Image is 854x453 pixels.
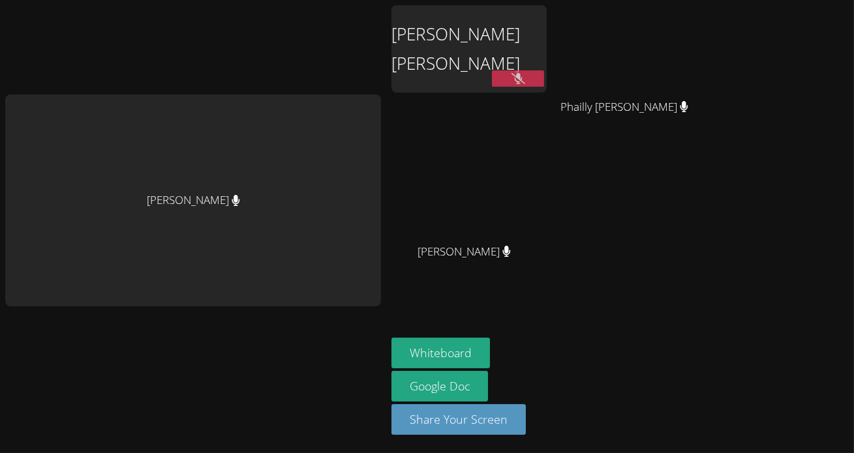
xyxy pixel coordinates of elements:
a: Google Doc [391,371,488,402]
span: Phailly [PERSON_NAME] [560,98,688,117]
span: [PERSON_NAME] [418,242,511,261]
button: Share Your Screen [391,404,526,435]
div: [PERSON_NAME] [5,95,381,306]
button: Whiteboard [391,338,490,368]
div: [PERSON_NAME] [PERSON_NAME] [391,5,547,93]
